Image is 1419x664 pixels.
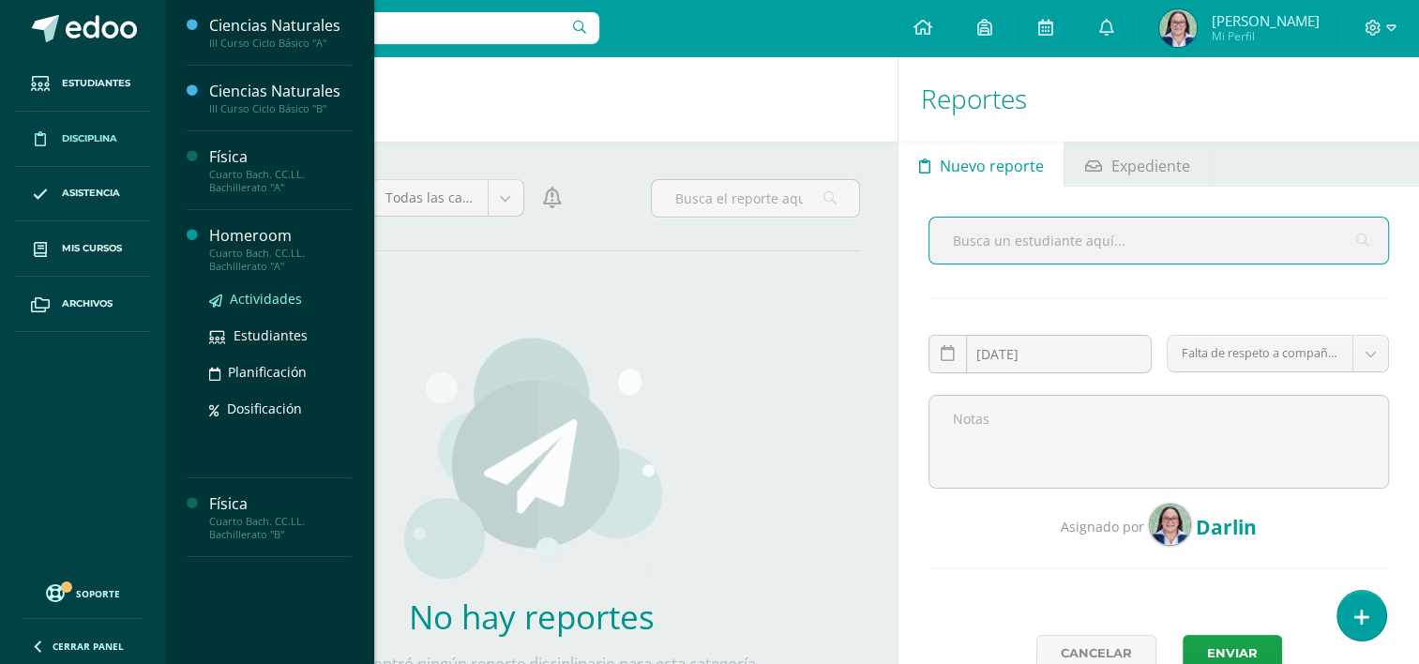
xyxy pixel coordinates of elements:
span: [PERSON_NAME] [1211,11,1319,30]
span: Archivos [62,296,113,311]
a: FísicaCuarto Bach. CC.LL. Bachillerato "B" [209,493,352,541]
a: Ciencias NaturalesIII Curso Ciclo Básico "A" [209,15,352,50]
div: Cuarto Bach. CC.LL. Bachillerato "A" [209,168,352,194]
a: HomeroomCuarto Bach. CC.LL. Bachillerato "A" [209,225,352,273]
a: Estudiantes [209,324,352,346]
span: Asistencia [62,186,120,201]
a: Estudiantes [15,56,150,112]
a: Falta de respeto a compañeros(s) [1168,336,1388,371]
span: Disciplina [62,131,117,146]
a: Nuevo reporte [898,142,1064,187]
div: Cuarto Bach. CC.LL. Bachillerato "B" [209,515,352,541]
div: Ciencias Naturales [209,81,352,102]
a: Todas las categorías [371,180,522,216]
span: Falta de respeto a compañeros(s) [1182,336,1338,371]
div: Ciencias Naturales [209,15,352,37]
div: III Curso Ciclo Básico "B" [209,102,352,115]
span: Estudiantes [234,326,308,344]
h2: No hay reportes [255,595,808,639]
span: Planificación [228,363,307,381]
img: 1b250199a7272c7df968ca1fcfd28194.png [1159,9,1197,47]
div: III Curso Ciclo Básico "A" [209,37,352,50]
a: Soporte [23,580,143,605]
span: Soporte [76,587,120,600]
a: Actividades [209,288,352,309]
input: Busca el reporte aquí [652,180,859,217]
a: Dosificación [209,398,352,419]
span: Dosificación [227,400,302,417]
span: Todas las categorías [385,180,473,216]
div: Física [209,146,352,168]
span: Nuevo reporte [940,143,1044,189]
a: Disciplina [15,112,150,167]
span: Mis cursos [62,241,122,256]
input: Busca un usuario... [177,12,599,44]
span: Cerrar panel [53,640,124,653]
span: Asignado por [1061,518,1144,536]
img: 1b250199a7272c7df968ca1fcfd28194.png [1149,504,1191,546]
span: Estudiantes [62,76,130,91]
a: Asistencia [15,167,150,222]
a: Ciencias NaturalesIII Curso Ciclo Básico "B" [209,81,352,115]
a: FísicaCuarto Bach. CC.LL. Bachillerato "A" [209,146,352,194]
a: Expediente [1064,142,1210,187]
span: Darlin [1196,514,1257,540]
div: Cuarto Bach. CC.LL. Bachillerato "A" [209,247,352,273]
span: Mi Perfil [1211,28,1319,44]
div: Física [209,493,352,515]
h1: Reportes [921,56,1396,142]
img: activities.png [399,336,664,580]
h1: Disciplina [188,56,875,142]
div: Homeroom [209,225,352,247]
a: Planificación [209,361,352,383]
span: Actividades [230,290,302,308]
a: Archivos [15,277,150,332]
a: Mis cursos [15,221,150,277]
input: Fecha de ocurrencia [929,336,1150,372]
span: Expediente [1111,143,1190,189]
input: Busca un estudiante aquí... [929,218,1388,264]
